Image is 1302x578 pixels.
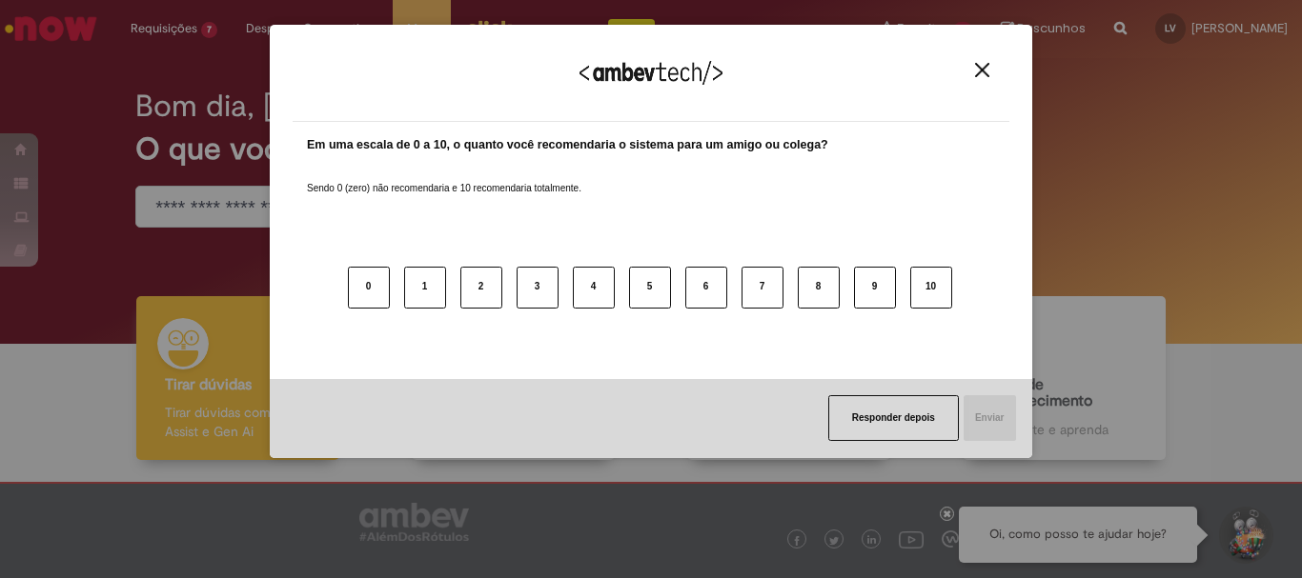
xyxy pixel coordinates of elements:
[348,267,390,309] button: 0
[742,267,783,309] button: 7
[828,395,959,441] button: Responder depois
[685,267,727,309] button: 6
[307,136,828,154] label: Em uma escala de 0 a 10, o quanto você recomendaria o sistema para um amigo ou colega?
[975,63,989,77] img: Close
[404,267,446,309] button: 1
[910,267,952,309] button: 10
[307,159,581,195] label: Sendo 0 (zero) não recomendaria e 10 recomendaria totalmente.
[573,267,615,309] button: 4
[798,267,840,309] button: 8
[854,267,896,309] button: 9
[580,61,722,85] img: Logo Ambevtech
[517,267,559,309] button: 3
[969,62,995,78] button: Close
[629,267,671,309] button: 5
[460,267,502,309] button: 2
